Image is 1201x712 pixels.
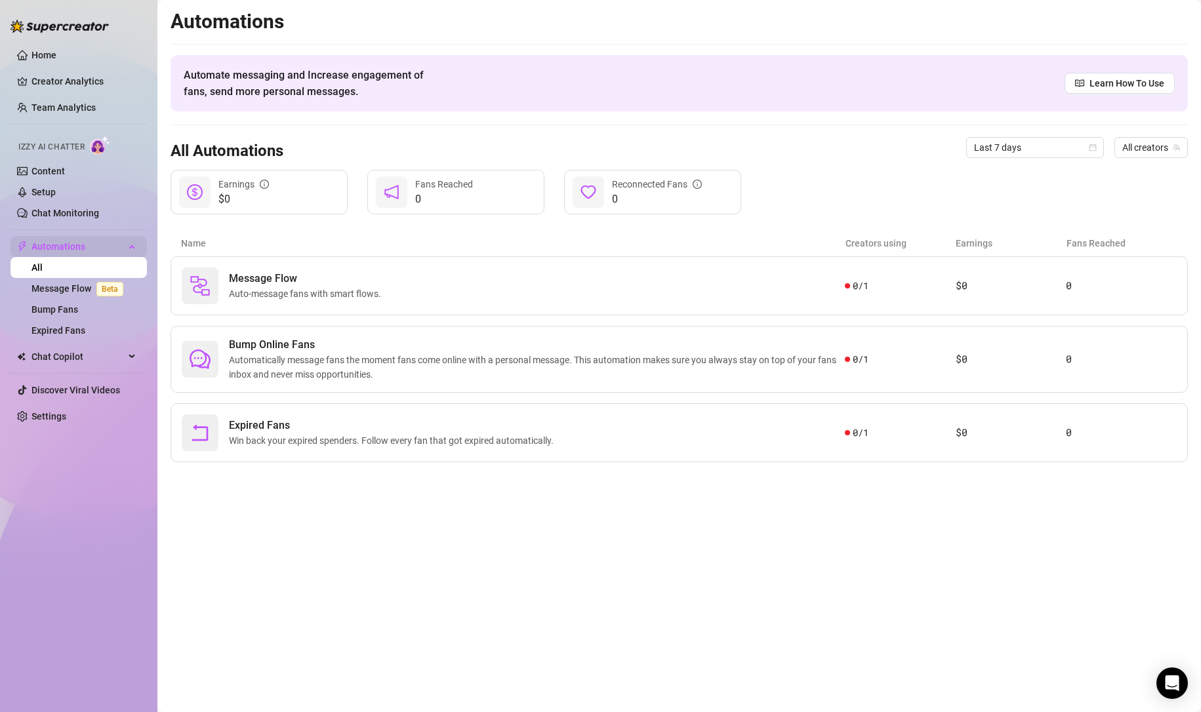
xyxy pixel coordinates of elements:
[10,20,109,33] img: logo-BBDzfeDw.svg
[1066,425,1177,441] article: 0
[31,411,66,422] a: Settings
[1089,76,1164,90] span: Learn How To Use
[260,180,269,189] span: info-circle
[31,346,125,367] span: Chat Copilot
[229,433,559,448] span: Win back your expired spenders. Follow every fan that got expired automatically.
[229,418,559,433] span: Expired Fans
[190,275,211,296] img: svg%3e
[31,102,96,113] a: Team Analytics
[580,184,596,200] span: heart
[415,191,473,207] span: 0
[187,184,203,200] span: dollar
[1089,144,1097,151] span: calendar
[956,351,1067,367] article: $0
[1156,667,1188,699] div: Open Intercom Messenger
[190,349,211,370] span: comment
[974,138,1096,157] span: Last 7 days
[1067,236,1177,250] article: Fans Reached
[31,208,99,218] a: Chat Monitoring
[218,191,269,207] span: $0
[956,278,1067,294] article: $0
[229,271,386,287] span: Message Flow
[1066,278,1177,294] article: 0
[1075,79,1084,88] span: read
[229,337,845,353] span: Bump Online Fans
[31,71,136,92] a: Creator Analytics
[384,184,399,200] span: notification
[96,282,123,296] span: Beta
[31,283,129,294] a: Message FlowBeta
[853,352,868,366] span: 0 / 1
[1173,144,1181,151] span: team
[31,166,65,176] a: Content
[171,9,1188,34] h2: Automations
[229,353,845,382] span: Automatically message fans the moment fans come online with a personal message. This automation m...
[693,180,702,189] span: info-circle
[229,287,386,301] span: Auto-message fans with smart flows.
[956,425,1067,441] article: $0
[31,236,125,257] span: Automations
[956,236,1067,250] article: Earnings
[17,241,28,252] span: thunderbolt
[1065,73,1175,94] a: Learn How To Use
[612,191,702,207] span: 0
[31,50,56,60] a: Home
[31,385,120,395] a: Discover Viral Videos
[181,236,845,250] article: Name
[190,422,211,443] span: rollback
[1066,351,1177,367] article: 0
[31,262,43,273] a: All
[853,279,868,293] span: 0 / 1
[90,136,110,155] img: AI Chatter
[612,177,702,191] div: Reconnected Fans
[845,236,956,250] article: Creators using
[415,179,473,189] span: Fans Reached
[17,352,26,361] img: Chat Copilot
[853,425,868,440] span: 0 / 1
[184,67,436,100] span: Automate messaging and Increase engagement of fans, send more personal messages.
[171,141,283,162] h3: All Automations
[1122,138,1180,157] span: All creators
[31,187,56,197] a: Setup
[18,141,85,153] span: Izzy AI Chatter
[31,325,85,336] a: Expired Fans
[218,177,269,191] div: Earnings
[31,304,78,315] a: Bump Fans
